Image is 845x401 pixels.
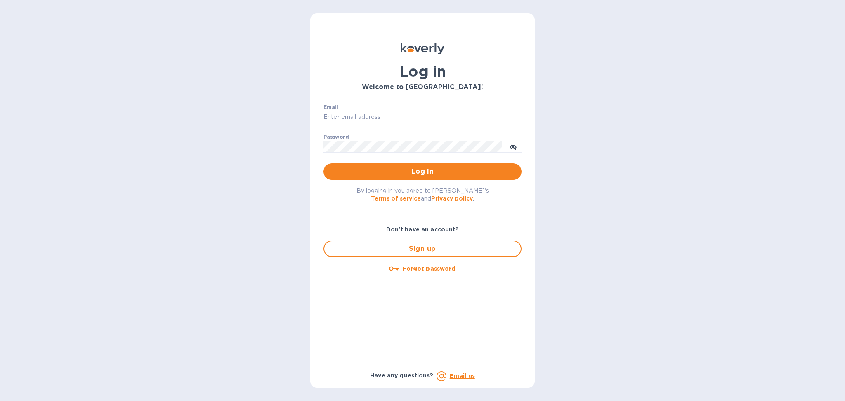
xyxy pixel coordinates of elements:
[323,134,349,139] label: Password
[371,195,421,202] a: Terms of service
[386,226,459,233] b: Don't have an account?
[401,43,444,54] img: Koverly
[330,167,515,177] span: Log in
[356,187,489,202] span: By logging in you agree to [PERSON_NAME]'s and .
[505,138,522,155] button: toggle password visibility
[323,163,522,180] button: Log in
[331,244,514,254] span: Sign up
[323,105,338,110] label: Email
[323,83,522,91] h3: Welcome to [GEOGRAPHIC_DATA]!
[431,195,473,202] a: Privacy policy
[402,265,456,272] u: Forgot password
[323,63,522,80] h1: Log in
[450,373,475,379] a: Email us
[323,111,522,123] input: Enter email address
[370,372,433,379] b: Have any questions?
[323,241,522,257] button: Sign up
